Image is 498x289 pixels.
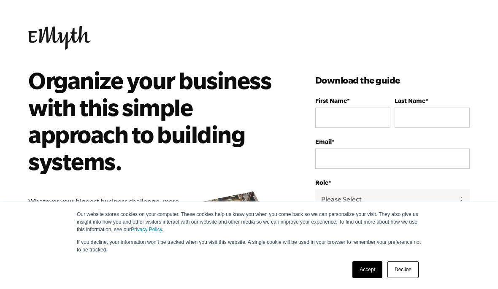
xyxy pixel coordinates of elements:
[28,26,91,50] img: EMyth
[387,261,419,278] a: Decline
[131,227,162,232] a: Privacy Policy
[315,73,470,87] h3: Download the guide
[77,238,421,254] p: If you decline, your information won’t be tracked when you visit this website. A single cookie wi...
[352,261,382,278] a: Accept
[315,138,332,145] span: Email
[315,97,347,104] span: First Name
[395,97,425,104] span: Last Name
[28,67,278,175] h2: Organize your business with this simple approach to building systems.
[197,188,290,275] img: e-myth systems guide organize your business
[315,179,328,186] span: Role
[77,211,421,233] p: Our website stores cookies on your computer. These cookies help us know you when you come back so...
